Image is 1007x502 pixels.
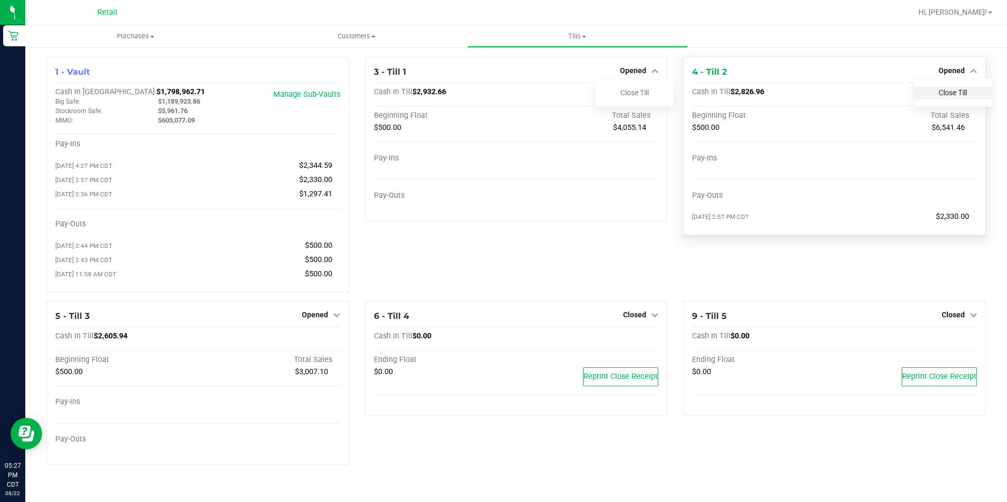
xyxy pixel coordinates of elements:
[692,67,727,77] span: 4 - Till 2
[692,87,730,96] span: Cash In Till
[305,241,332,250] span: $500.00
[730,87,764,96] span: $2,826.96
[55,67,90,77] span: 1 - Vault
[692,154,834,163] div: Pay-Ins
[55,256,112,264] span: [DATE] 2:43 PM CDT
[246,25,467,47] a: Customers
[692,332,730,340] span: Cash In Till
[94,332,127,340] span: $2,605.94
[55,219,198,229] div: Pay-Outs
[374,355,516,365] div: Ending Float
[374,87,412,96] span: Cash In Till
[5,461,21,489] p: 05:27 PM CDT
[692,123,719,132] span: $500.00
[620,66,646,75] span: Opened
[936,212,969,221] span: $2,330.00
[55,139,198,149] div: Pay-Ins
[613,123,646,132] span: $4,055.14
[919,8,987,16] span: Hi, [PERSON_NAME]!
[692,213,749,220] span: [DATE] 2:57 PM CDT
[198,355,340,365] div: Total Sales
[583,367,658,386] button: Reprint Close Receipt
[299,161,332,170] span: $2,344.59
[467,25,688,47] a: Tills
[25,32,246,41] span: Purchases
[295,367,328,376] span: $3,007.10
[902,367,977,386] button: Reprint Close Receipt
[299,175,332,184] span: $2,330.00
[692,311,727,321] span: 9 - Till 5
[305,269,332,278] span: $500.00
[55,270,116,278] span: [DATE] 11:58 AM CDT
[55,242,112,249] span: [DATE] 2:44 PM CDT
[902,372,976,381] span: Reprint Close Receipt
[55,176,112,184] span: [DATE] 2:57 PM CDT
[156,87,205,96] span: $1,798,962.71
[623,310,646,319] span: Closed
[302,310,328,319] span: Opened
[5,489,21,497] p: 08/22
[55,190,112,198] span: [DATE] 2:36 PM CDT
[412,87,446,96] span: $2,932.66
[158,107,187,115] span: $5,961.76
[55,87,156,96] span: Cash In [GEOGRAPHIC_DATA]:
[97,8,117,17] span: Retail
[374,67,406,77] span: 3 - Till 1
[55,107,102,115] span: Stockroom Safe:
[55,397,198,407] div: Pay-Ins
[273,90,340,99] a: Manage Sub-Vaults
[730,332,749,340] span: $0.00
[158,116,195,124] span: $603,077.09
[939,88,967,97] a: Close Till
[516,111,658,121] div: Total Sales
[620,88,649,97] a: Close Till
[374,367,393,376] span: $0.00
[305,255,332,264] span: $500.00
[692,111,834,121] div: Beginning Float
[942,310,965,319] span: Closed
[584,372,658,381] span: Reprint Close Receipt
[55,332,94,340] span: Cash In Till
[55,355,198,365] div: Beginning Float
[692,367,711,376] span: $0.00
[158,97,200,105] span: $1,189,923.86
[374,154,516,163] div: Pay-Ins
[55,117,73,124] span: MIMO:
[412,332,431,340] span: $0.00
[246,32,466,41] span: Customers
[55,162,112,169] span: [DATE] 4:27 PM CDT
[939,66,965,75] span: Opened
[55,367,83,376] span: $500.00
[692,355,834,365] div: Ending Float
[835,111,977,121] div: Total Sales
[374,332,412,340] span: Cash In Till
[374,311,409,321] span: 6 - Till 4
[55,311,90,321] span: 5 - Till 3
[11,418,42,449] iframe: Resource center
[55,98,80,105] span: Big Safe:
[8,31,18,41] inline-svg: Retail
[468,32,687,41] span: Tills
[692,191,834,200] div: Pay-Outs
[932,123,965,132] span: $6,541.46
[55,435,198,444] div: Pay-Outs
[374,191,516,200] div: Pay-Outs
[374,111,516,121] div: Beginning Float
[374,123,401,132] span: $500.00
[299,189,332,198] span: $1,297.41
[25,25,246,47] a: Purchases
